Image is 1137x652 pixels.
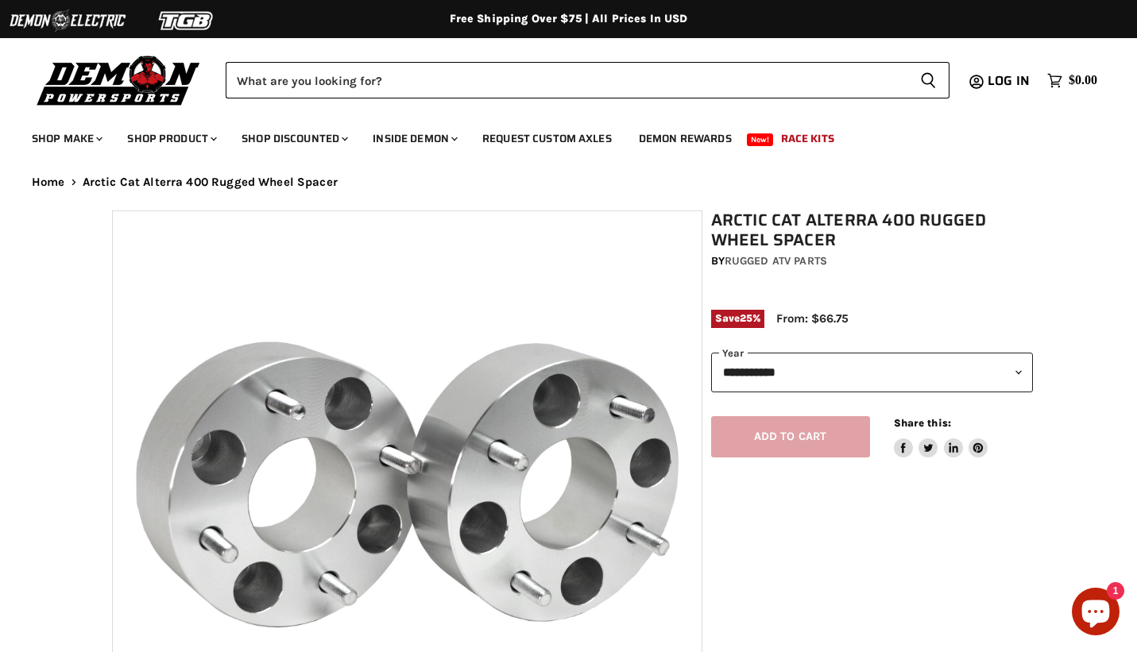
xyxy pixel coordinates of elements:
form: Product [226,62,949,98]
input: Search [226,62,907,98]
span: $0.00 [1069,73,1097,88]
a: Shop Product [115,122,226,155]
a: $0.00 [1039,69,1105,92]
a: Shop Discounted [230,122,358,155]
ul: Main menu [20,116,1093,155]
a: Request Custom Axles [470,122,624,155]
span: Arctic Cat Alterra 400 Rugged Wheel Spacer [83,176,338,189]
a: Rugged ATV Parts [725,254,827,268]
inbox-online-store-chat: Shopify online store chat [1067,588,1124,639]
aside: Share this: [894,416,988,458]
span: Log in [988,71,1030,91]
h1: Arctic Cat Alterra 400 Rugged Wheel Spacer [711,210,1033,250]
a: Demon Rewards [627,122,744,155]
a: Race Kits [769,122,846,155]
span: New! [747,133,774,146]
button: Search [907,62,949,98]
img: Demon Powersports [32,52,206,108]
img: Demon Electric Logo 2 [8,6,127,36]
a: Log in [980,74,1039,88]
span: From: $66.75 [776,311,849,326]
select: year [711,353,1033,392]
a: Home [32,176,65,189]
a: Shop Make [20,122,112,155]
a: Inside Demon [361,122,467,155]
span: Save % [711,310,765,327]
div: by [711,253,1033,270]
span: 25 [740,312,752,324]
img: TGB Logo 2 [127,6,246,36]
span: Share this: [894,417,951,429]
